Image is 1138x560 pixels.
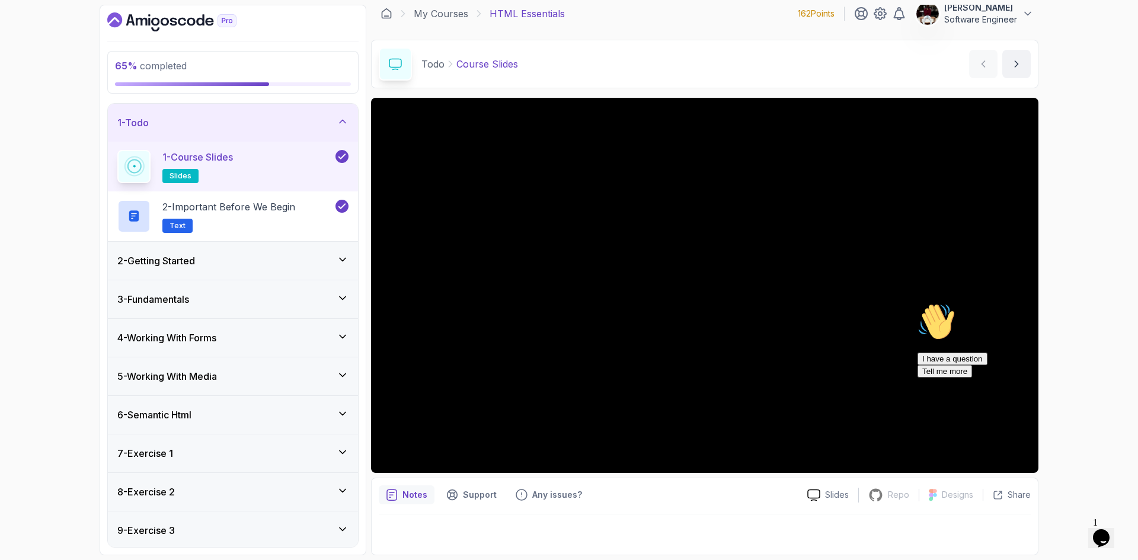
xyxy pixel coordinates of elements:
a: Dashboard [107,12,264,31]
p: 2 - Important Before We Begin [162,200,295,214]
div: 👋Hi! How can we help?I have a questionTell me more [5,5,218,79]
button: 5-Working With Media [108,357,358,395]
button: 1-Todo [108,104,358,142]
h3: 1 - Todo [117,116,149,130]
button: 3-Fundamentals [108,280,358,318]
p: 1 - Course Slides [162,150,233,164]
button: user profile image[PERSON_NAME]Software Engineer [916,2,1034,25]
p: Support [463,489,497,501]
iframe: chat widget [1088,513,1126,548]
button: next content [1002,50,1031,78]
button: Support button [439,485,504,504]
h3: 2 - Getting Started [117,254,195,268]
h3: 6 - Semantic Html [117,408,191,422]
button: notes button [379,485,434,504]
button: 2-Getting Started [108,242,358,280]
img: :wave: [5,5,43,43]
p: [PERSON_NAME] [944,2,1017,14]
h3: 5 - Working With Media [117,369,217,383]
span: 65 % [115,60,138,72]
h3: 3 - Fundamentals [117,292,189,306]
button: 1-Course Slidesslides [117,150,349,183]
p: Software Engineer [944,14,1017,25]
button: 6-Semantic Html [108,396,358,434]
button: 7-Exercise 1 [108,434,358,472]
button: I have a question [5,55,75,67]
button: Tell me more [5,67,59,79]
a: Slides [798,489,858,501]
p: Repo [888,489,909,501]
img: user profile image [916,2,939,25]
button: 4-Working With Forms [108,319,358,357]
span: slides [170,171,191,181]
span: completed [115,60,187,72]
span: Hi! How can we help? [5,36,117,44]
h3: 9 - Exercise 3 [117,523,175,537]
p: Notes [402,489,427,501]
p: 162 Points [798,8,835,20]
h3: 8 - Exercise 2 [117,485,175,499]
p: Slides [825,489,849,501]
span: Text [170,221,186,231]
a: My Courses [414,7,468,21]
p: Todo [421,57,445,71]
p: HTML Essentials [490,7,565,21]
h3: 7 - Exercise 1 [117,446,173,460]
button: 9-Exercise 3 [108,511,358,549]
button: 2-Important Before We BeginText [117,200,349,233]
p: Any issues? [532,489,582,501]
button: 8-Exercise 2 [108,473,358,511]
button: previous content [969,50,998,78]
a: Dashboard [381,8,392,20]
p: Course Slides [456,57,518,71]
button: Feedback button [509,485,589,504]
h3: 4 - Working With Forms [117,331,216,345]
iframe: chat widget [913,298,1126,507]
